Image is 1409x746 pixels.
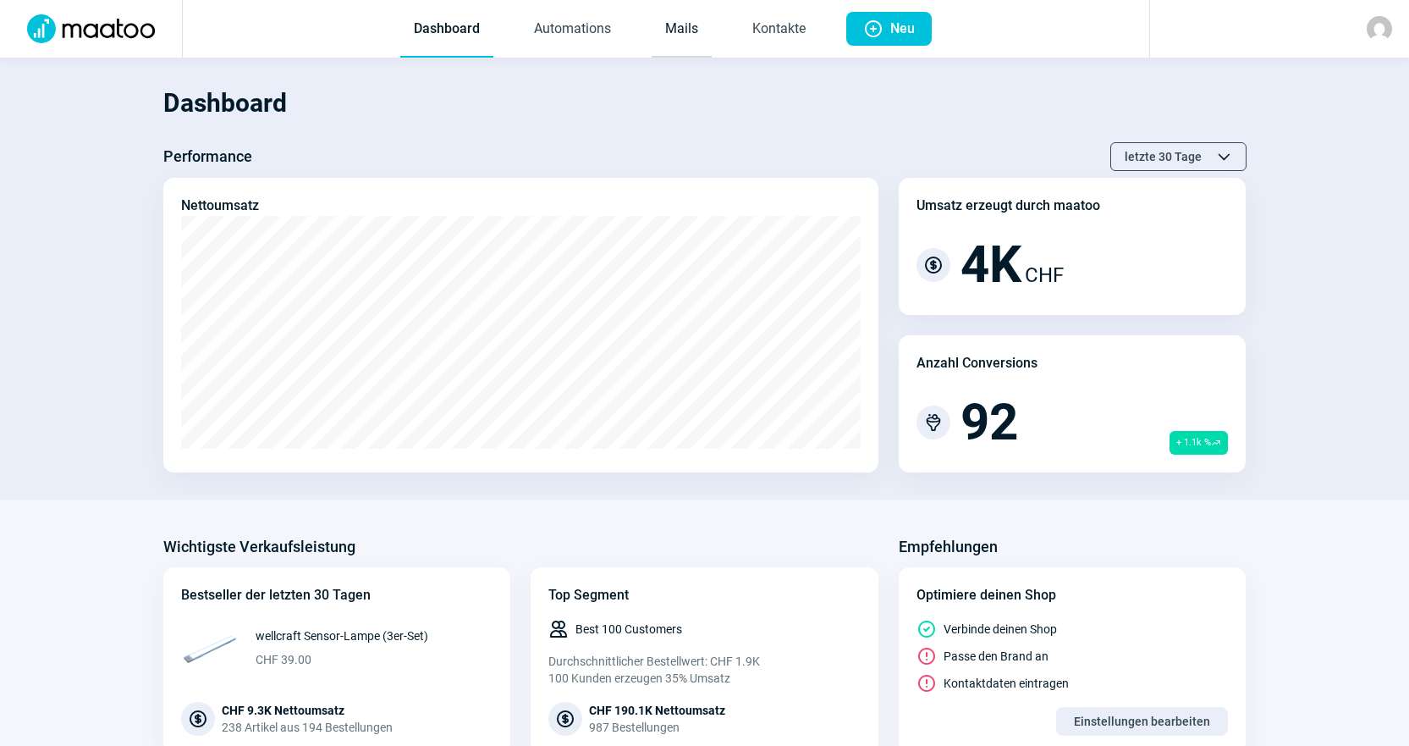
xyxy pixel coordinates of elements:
[890,12,915,46] span: Neu
[163,75,1247,132] h1: Dashboard
[1025,260,1064,290] span: CHF
[548,585,861,605] div: Top Segment
[222,719,393,736] div: 238 Artikel aus 194 Bestellungen
[163,143,252,170] h3: Performance
[256,651,428,668] span: CHF 39.00
[1170,431,1228,455] span: + 1.1k %
[916,196,1100,216] div: Umsatz erzeugt durch maatoo
[181,196,259,216] div: Nettoumsatz
[944,675,1069,692] span: Kontaktdaten eintragen
[181,585,493,605] div: Bestseller der letzten 30 Tagen
[17,14,165,43] img: Logo
[1056,707,1228,736] button: Einstellungen bearbeiten
[575,621,682,638] span: Best 100 Customers
[960,397,1018,448] span: 92
[652,2,712,58] a: Mails
[1125,143,1202,170] span: letzte 30 Tage
[589,702,725,719] div: CHF 190.1K Nettoumsatz
[944,648,1048,665] span: Passe den Brand an
[520,2,625,58] a: Automations
[256,627,428,644] span: wellcraft Sensor-Lampe (3er-Set)
[1074,708,1210,735] span: Einstellungen bearbeiten
[899,533,998,561] h3: Empfehlungen
[222,702,393,719] div: CHF 9.3K Nettoumsatz
[589,719,725,736] div: 987 Bestellungen
[846,12,932,46] button: Neu
[163,533,355,561] h3: Wichtigste Verkaufsleistung
[960,240,1021,290] span: 4K
[916,353,1037,373] div: Anzahl Conversions
[944,621,1057,638] span: Verbinde deinen Shop
[739,2,819,58] a: Kontakte
[400,2,493,58] a: Dashboard
[548,653,861,687] div: Durchschnittlicher Bestellwert: CHF 1.9K 100 Kunden erzeugen 35% Umsatz
[916,585,1229,605] div: Optimiere deinen Shop
[1367,16,1392,41] img: avatar
[181,619,239,677] img: 68x68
